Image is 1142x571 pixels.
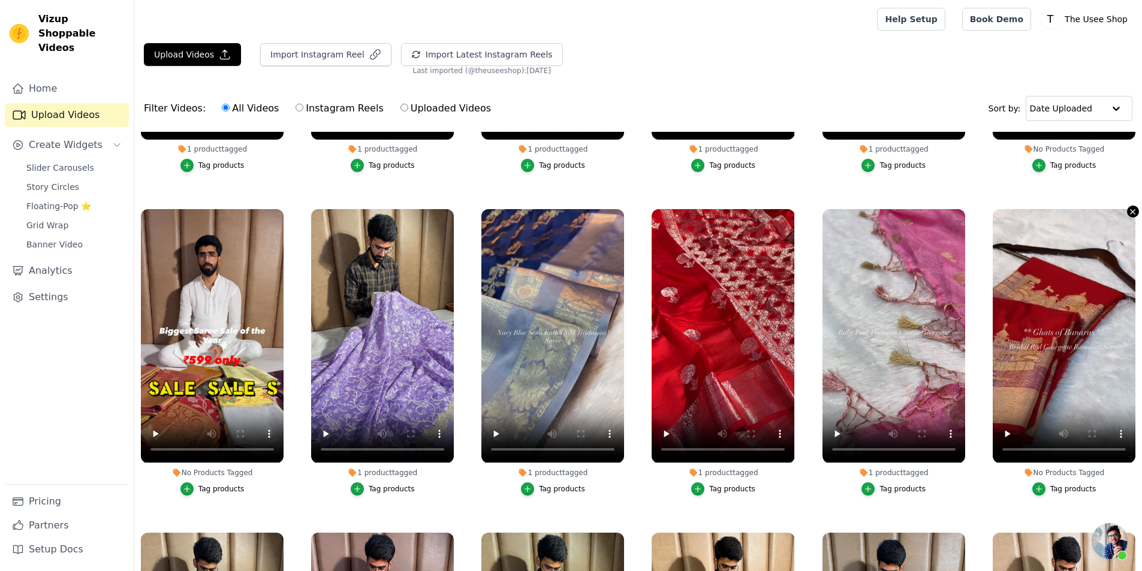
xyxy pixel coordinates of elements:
[709,161,755,170] div: Tag products
[198,484,245,494] div: Tag products
[144,43,241,66] button: Upload Videos
[198,161,245,170] div: Tag products
[1047,13,1054,25] text: T
[141,144,284,154] div: 1 product tagged
[691,482,755,496] button: Tag products
[26,238,83,250] span: Banner Video
[26,181,79,193] span: Story Circles
[993,144,1135,154] div: No Products Tagged
[5,490,129,513] a: Pricing
[351,482,415,496] button: Tag products
[369,161,415,170] div: Tag products
[1032,482,1096,496] button: Tag products
[822,468,965,478] div: 1 product tagged
[221,101,279,116] label: All Videos
[296,104,303,111] input: Instagram Reels
[962,8,1031,31] a: Book Demo
[19,236,129,253] a: Banner Video
[5,537,129,561] a: Setup Docs
[19,159,129,176] a: Slider Carousels
[19,198,129,214] a: Floating-Pop ⭐
[180,159,245,172] button: Tag products
[652,468,794,478] div: 1 product tagged
[1060,8,1132,30] p: The Usee Shop
[993,468,1135,478] div: No Products Tagged
[26,162,94,174] span: Slider Carousels
[1032,159,1096,172] button: Tag products
[19,179,129,195] a: Story Circles
[539,161,585,170] div: Tag products
[29,138,103,152] span: Create Widgets
[400,104,408,111] input: Uploaded Videos
[222,104,230,111] input: All Videos
[481,468,624,478] div: 1 product tagged
[311,468,454,478] div: 1 product tagged
[351,159,415,172] button: Tag products
[822,144,965,154] div: 1 product tagged
[26,200,91,212] span: Floating-Pop ⭐
[861,159,926,172] button: Tag products
[521,159,585,172] button: Tag products
[10,24,29,43] img: Vizup
[144,95,498,122] div: Filter Videos:
[401,43,563,66] button: Import Latest Instagram Reels
[691,159,755,172] button: Tag products
[413,66,551,75] span: Last imported (@ theuseeshop ): [DATE]
[260,43,391,66] button: Import Instagram Reel
[1127,206,1139,217] button: Video Delete
[652,144,794,154] div: 1 product tagged
[877,8,945,31] a: Help Setup
[369,484,415,494] div: Tag products
[180,482,245,496] button: Tag products
[5,259,129,283] a: Analytics
[709,484,755,494] div: Tag products
[5,103,129,127] a: Upload Videos
[5,285,129,309] a: Settings
[5,513,129,537] a: Partners
[400,101,492,116] label: Uploaded Videos
[879,161,926,170] div: Tag products
[141,468,284,478] div: No Products Tagged
[861,482,926,496] button: Tag products
[19,217,129,234] a: Grid Wrap
[989,96,1133,121] div: Sort by:
[26,219,68,231] span: Grid Wrap
[1050,484,1096,494] div: Tag products
[1050,161,1096,170] div: Tag products
[521,482,585,496] button: Tag products
[5,77,129,101] a: Home
[879,484,926,494] div: Tag products
[1041,8,1132,30] button: T The Usee Shop
[481,144,624,154] div: 1 product tagged
[1092,523,1128,559] div: Open chat
[539,484,585,494] div: Tag products
[311,144,454,154] div: 1 product tagged
[38,12,124,55] span: Vizup Shoppable Videos
[295,101,384,116] label: Instagram Reels
[5,133,129,157] button: Create Widgets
